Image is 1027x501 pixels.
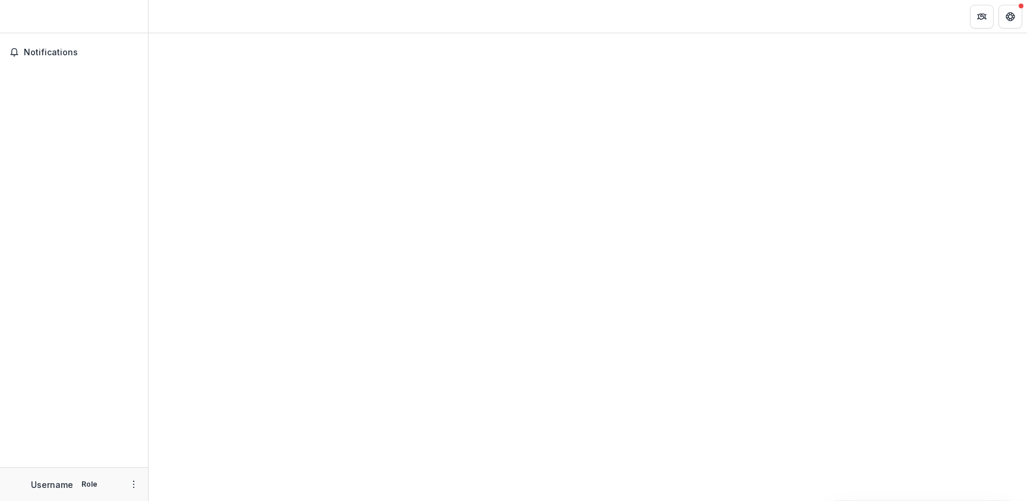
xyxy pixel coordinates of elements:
[24,48,138,58] span: Notifications
[5,43,143,62] button: Notifications
[998,5,1022,29] button: Get Help
[31,478,73,491] p: Username
[127,477,141,491] button: More
[970,5,994,29] button: Partners
[78,479,101,490] p: Role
